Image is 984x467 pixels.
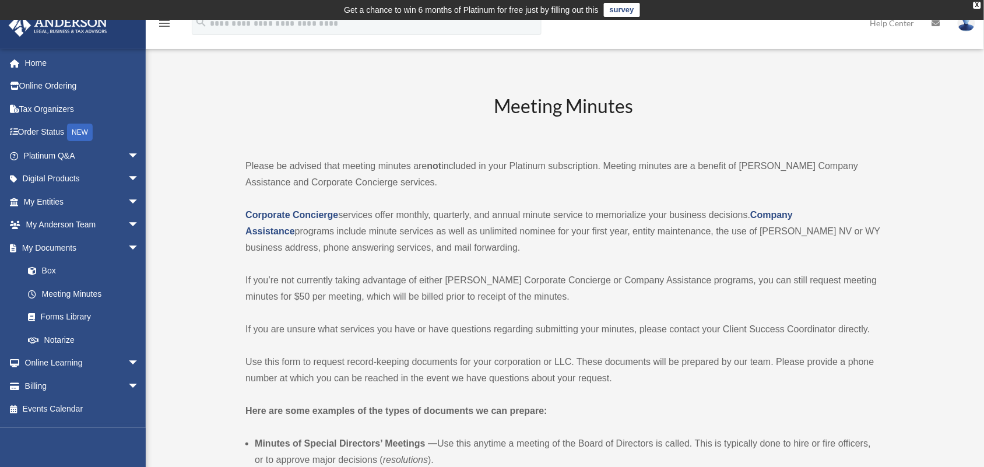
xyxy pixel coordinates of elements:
[8,236,157,259] a: My Documentsarrow_drop_down
[157,16,171,30] i: menu
[16,306,157,329] a: Forms Library
[8,167,157,191] a: Digital Productsarrow_drop_down
[128,374,151,398] span: arrow_drop_down
[245,321,881,338] p: If you are unsure what services you have or have questions regarding submitting your minutes, ple...
[245,406,547,416] strong: Here are some examples of the types of documents we can prepare:
[245,354,881,387] p: Use this form to request record-keeping documents for your corporation or LLC. These documents wi...
[8,398,157,421] a: Events Calendar
[8,213,157,237] a: My Anderson Teamarrow_drop_down
[128,213,151,237] span: arrow_drop_down
[958,15,975,31] img: User Pic
[8,97,157,121] a: Tax Organizers
[5,14,111,37] img: Anderson Advisors Platinum Portal
[8,374,157,398] a: Billingarrow_drop_down
[128,167,151,191] span: arrow_drop_down
[8,75,157,98] a: Online Ordering
[245,158,881,191] p: Please be advised that meeting minutes are included in your Platinum subscription. Meeting minute...
[427,161,442,171] strong: not
[8,144,157,167] a: Platinum Q&Aarrow_drop_down
[974,2,981,9] div: close
[8,190,157,213] a: My Entitiesarrow_drop_down
[128,190,151,214] span: arrow_drop_down
[245,207,881,256] p: services offer monthly, quarterly, and annual minute service to memorialize your business decisio...
[245,272,881,305] p: If you’re not currently taking advantage of either [PERSON_NAME] Corporate Concierge or Company A...
[128,236,151,260] span: arrow_drop_down
[245,210,338,220] a: Corporate Concierge
[8,121,157,145] a: Order StatusNEW
[344,3,599,17] div: Get a chance to win 6 months of Platinum for free just by filling out this
[16,328,157,352] a: Notarize
[16,282,151,306] a: Meeting Minutes
[128,144,151,168] span: arrow_drop_down
[8,352,157,375] a: Online Learningarrow_drop_down
[255,438,437,448] b: Minutes of Special Directors’ Meetings —
[157,20,171,30] a: menu
[128,352,151,375] span: arrow_drop_down
[383,455,428,465] em: resolutions
[16,259,157,283] a: Box
[245,93,881,142] h2: Meeting Minutes
[8,51,157,75] a: Home
[604,3,640,17] a: survey
[195,16,208,29] i: search
[67,124,93,141] div: NEW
